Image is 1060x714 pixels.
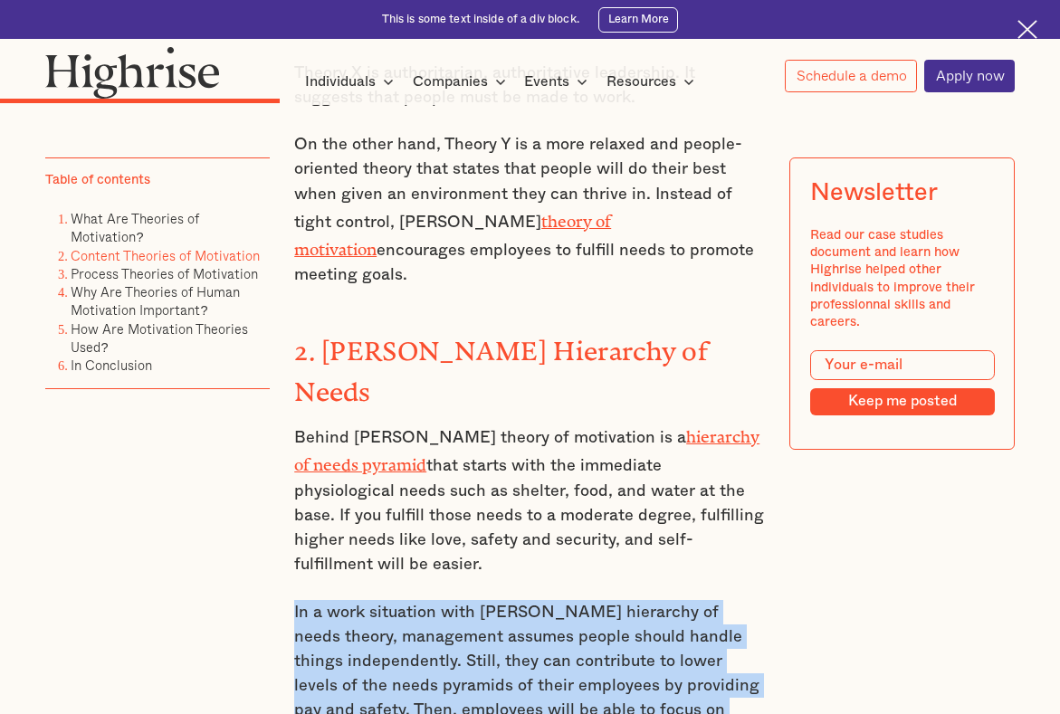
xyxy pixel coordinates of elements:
[924,60,1016,92] a: Apply now
[294,422,766,576] p: Behind [PERSON_NAME] theory of motivation is a that starts with the immediate physiological needs...
[1017,20,1037,40] img: Cross icon
[45,171,150,188] div: Table of contents
[598,7,678,33] a: Learn More
[524,71,569,92] div: Events
[71,319,248,357] a: How Are Motivation Theories Used?
[71,208,199,247] a: What Are Theories of Motivation?
[294,132,766,287] p: On the other hand, Theory Y is a more relaxed and people-oriented theory that states that people ...
[413,71,488,92] div: Companies
[71,263,258,284] a: Process Theories of Motivation
[45,46,221,100] img: Highrise logo
[305,71,376,92] div: Individuals
[294,212,611,251] a: theory of motivation
[606,71,700,92] div: Resources
[71,245,260,266] a: Content Theories of Motivation
[524,71,593,92] div: Events
[382,12,579,27] div: This is some text inside of a div block.
[810,178,937,207] div: Newsletter
[606,71,676,92] div: Resources
[294,336,708,394] strong: 2. [PERSON_NAME] Hierarchy of Needs
[785,60,918,92] a: Schedule a demo
[810,350,995,380] input: Your e-mail
[810,350,995,415] form: Modal Form
[413,71,511,92] div: Companies
[810,226,995,331] div: Read our case studies document and learn how Highrise helped other individuals to improve their p...
[71,355,152,376] a: In Conclusion
[305,71,399,92] div: Individuals
[810,388,995,415] input: Keep me posted
[71,281,240,320] a: Why Are Theories of Human Motivation Important?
